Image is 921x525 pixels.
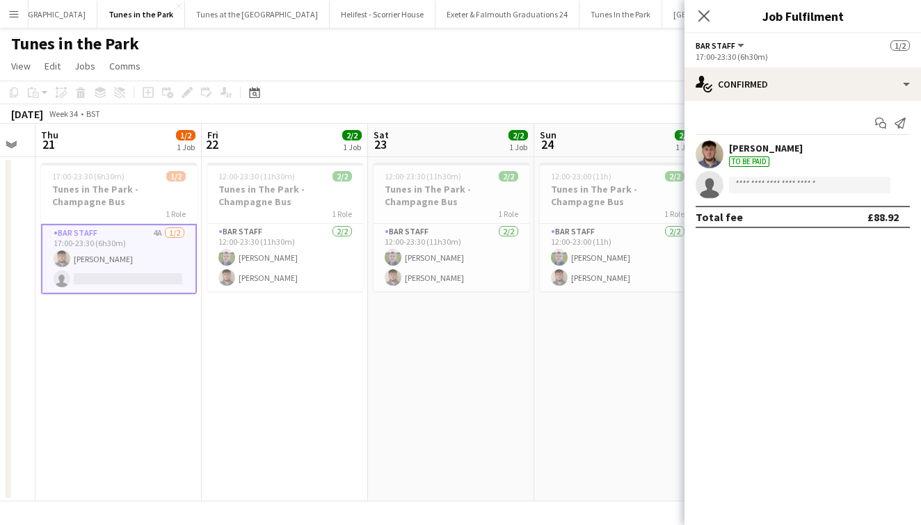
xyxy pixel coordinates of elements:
[696,210,743,224] div: Total fee
[41,183,197,208] h3: Tunes in The Park - Champagne Bus
[109,60,141,72] span: Comms
[499,171,518,181] span: 2/2
[39,136,58,152] span: 21
[39,57,66,75] a: Edit
[696,40,746,51] button: Bar Staff
[45,60,61,72] span: Edit
[675,130,694,140] span: 2/2
[333,171,352,181] span: 2/2
[696,51,910,62] div: 17:00-23:30 (6h30m)
[97,1,185,28] button: Tunes in the Park
[86,108,100,119] div: BST
[374,129,389,141] span: Sat
[41,129,58,141] span: Thu
[176,130,195,140] span: 1/2
[664,209,684,219] span: 1 Role
[385,171,461,181] span: 12:00-23:30 (11h30m)
[207,224,363,291] app-card-role: Bar Staff2/212:00-23:30 (11h30m)[PERSON_NAME][PERSON_NAME]
[41,224,197,294] app-card-role: Bar Staff4A1/217:00-23:30 (6h30m)[PERSON_NAME]
[166,171,186,181] span: 1/2
[540,129,556,141] span: Sun
[218,171,295,181] span: 12:00-23:30 (11h30m)
[205,136,218,152] span: 22
[332,209,352,219] span: 1 Role
[74,60,95,72] span: Jobs
[343,142,361,152] div: 1 Job
[104,57,146,75] a: Comms
[729,156,769,167] div: To be paid
[508,130,528,140] span: 2/2
[207,163,363,291] app-job-card: 12:00-23:30 (11h30m)2/2Tunes in The Park - Champagne Bus1 RoleBar Staff2/212:00-23:30 (11h30m)[PE...
[551,171,611,181] span: 12:00-23:00 (11h)
[52,171,125,181] span: 17:00-23:30 (6h30m)
[867,210,899,224] div: £88.92
[540,224,696,291] app-card-role: Bar Staff2/212:00-23:00 (11h)[PERSON_NAME][PERSON_NAME]
[538,136,556,152] span: 24
[11,60,31,72] span: View
[166,209,186,219] span: 1 Role
[374,224,529,291] app-card-role: Bar Staff2/212:00-23:30 (11h30m)[PERSON_NAME][PERSON_NAME]
[662,1,844,28] button: [GEOGRAPHIC_DATA] - [GEOGRAPHIC_DATA]
[330,1,435,28] button: Helifest - Scorrier House
[371,136,389,152] span: 23
[374,163,529,291] app-job-card: 12:00-23:30 (11h30m)2/2Tunes in The Park - Champagne Bus1 RoleBar Staff2/212:00-23:30 (11h30m)[PE...
[41,163,197,294] app-job-card: 17:00-23:30 (6h30m)1/2Tunes in The Park - Champagne Bus1 RoleBar Staff4A1/217:00-23:30 (6h30m)[PE...
[540,163,696,291] app-job-card: 12:00-23:00 (11h)2/2Tunes in The Park - Champagne Bus1 RoleBar Staff2/212:00-23:00 (11h)[PERSON_N...
[69,57,101,75] a: Jobs
[207,129,218,141] span: Fri
[207,183,363,208] h3: Tunes in The Park - Champagne Bus
[890,40,910,51] span: 1/2
[696,40,735,51] span: Bar Staff
[185,1,330,28] button: Tunes at the [GEOGRAPHIC_DATA]
[729,142,803,154] div: [PERSON_NAME]
[579,1,662,28] button: Tunes In the Park
[540,183,696,208] h3: Tunes in The Park - Champagne Bus
[342,130,362,140] span: 2/2
[46,108,81,119] span: Week 34
[11,33,139,54] h1: Tunes in the Park
[684,7,921,25] h3: Job Fulfilment
[684,67,921,101] div: Confirmed
[435,1,579,28] button: Exeter & Falmouth Graduations 24
[177,142,195,152] div: 1 Job
[498,209,518,219] span: 1 Role
[509,142,527,152] div: 1 Job
[6,57,36,75] a: View
[675,142,694,152] div: 1 Job
[665,171,684,181] span: 2/2
[374,183,529,208] h3: Tunes in The Park - Champagne Bus
[11,107,43,121] div: [DATE]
